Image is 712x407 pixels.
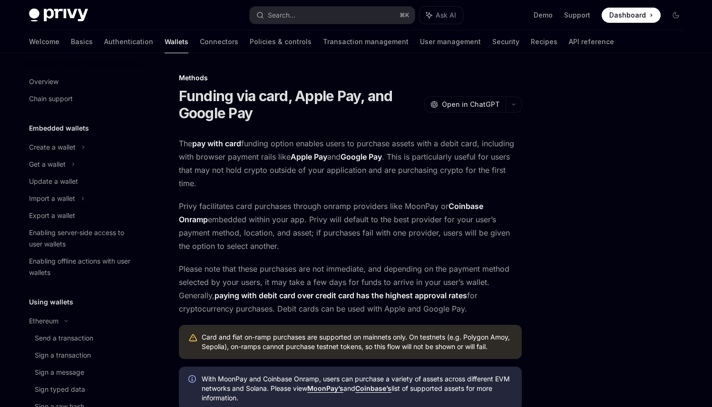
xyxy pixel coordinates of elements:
[29,256,137,278] div: Enabling offline actions with user wallets
[21,90,143,107] a: Chain support
[179,262,522,315] span: Please note that these purchases are not immediate, and depending on the payment method selected ...
[21,330,143,347] a: Send a transaction
[35,367,84,378] div: Sign a message
[250,7,415,24] button: Search...⌘K
[29,315,59,327] div: Ethereum
[215,291,467,300] strong: paying with debit card over credit card has the highest approval rates
[21,73,143,90] a: Overview
[35,384,85,395] div: Sign typed data
[71,30,93,53] a: Basics
[668,8,683,23] button: Toggle dark mode
[165,30,188,53] a: Wallets
[188,333,198,343] svg: Warning
[192,139,241,148] strong: pay with card
[250,30,312,53] a: Policies & controls
[200,30,238,53] a: Connectors
[21,253,143,281] a: Enabling offline actions with user wallets
[179,73,522,83] div: Methods
[436,10,456,20] span: Ask AI
[29,227,137,250] div: Enabling server-side access to user wallets
[609,10,646,20] span: Dashboard
[202,332,512,351] div: Card and fiat on-ramp purchases are supported on mainnets only. On testnets (e.g. Polygon Amoy, S...
[21,381,143,398] a: Sign typed data
[104,30,153,53] a: Authentication
[202,374,512,403] span: With MoonPay and Coinbase Onramp, users can purchase a variety of assets across different EVM net...
[531,30,557,53] a: Recipes
[21,207,143,224] a: Export a wallet
[323,30,409,53] a: Transaction management
[307,384,343,393] a: MoonPay’s
[534,10,553,20] a: Demo
[21,173,143,190] a: Update a wallet
[424,96,506,113] button: Open in ChatGPT
[29,30,59,53] a: Welcome
[29,9,88,22] img: dark logo
[35,332,93,344] div: Send a transaction
[29,123,89,134] h5: Embedded wallets
[35,350,91,361] div: Sign a transaction
[21,224,143,253] a: Enabling server-side access to user wallets
[29,176,78,187] div: Update a wallet
[29,193,75,204] div: Import a wallet
[29,296,73,308] h5: Using wallets
[29,76,59,87] div: Overview
[29,142,76,153] div: Create a wallet
[341,152,382,161] strong: Google Pay
[29,159,66,170] div: Get a wallet
[569,30,614,53] a: API reference
[21,347,143,364] a: Sign a transaction
[291,152,327,161] strong: Apple Pay
[179,137,522,190] span: The funding option enables users to purchase assets with a debit card, including with browser pay...
[355,384,391,393] a: Coinbase’s
[564,10,590,20] a: Support
[420,30,481,53] a: User management
[29,93,73,104] div: Chain support
[179,199,522,253] span: Privy facilitates card purchases through onramp providers like MoonPay or embedded within your ap...
[21,364,143,381] a: Sign a message
[188,375,198,385] svg: Info
[602,8,661,23] a: Dashboard
[179,87,420,122] h1: Funding via card, Apple Pay, and Google Pay
[400,11,409,19] span: ⌘ K
[29,210,75,221] div: Export a wallet
[268,9,295,21] div: Search...
[442,100,500,109] span: Open in ChatGPT
[419,7,463,24] button: Ask AI
[492,30,519,53] a: Security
